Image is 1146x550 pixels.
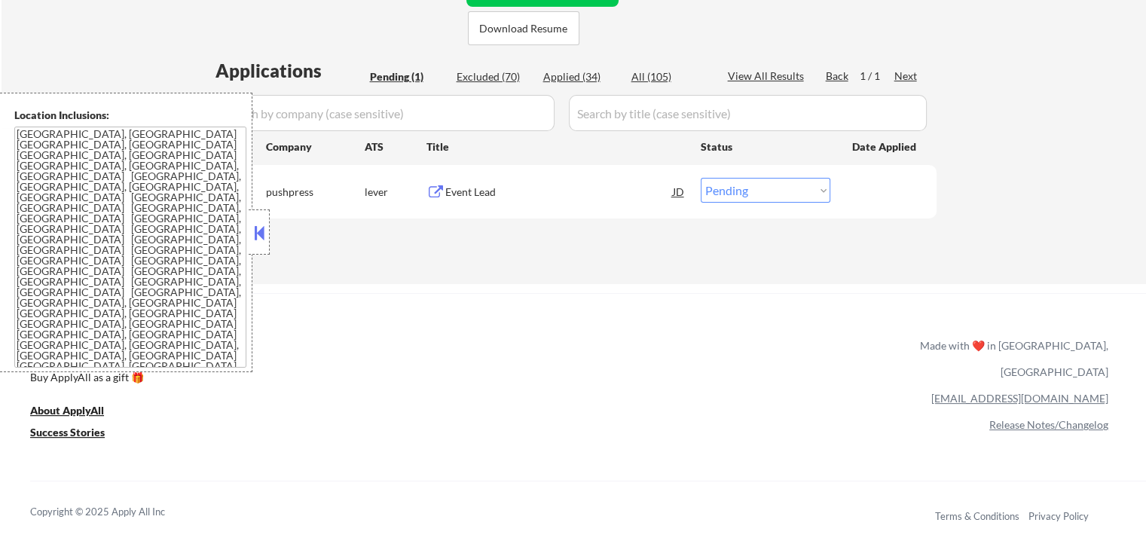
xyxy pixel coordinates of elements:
div: Copyright © 2025 Apply All Inc [30,505,203,520]
div: JD [671,178,686,205]
a: Success Stories [30,424,125,443]
div: Buy ApplyAll as a gift 🎁 [30,372,181,383]
button: Download Resume [468,11,579,45]
div: All (105) [631,69,707,84]
div: Applications [215,62,365,80]
input: Search by company (case sensitive) [215,95,555,131]
div: Pending (1) [370,69,445,84]
input: Search by title (case sensitive) [569,95,927,131]
div: Date Applied [852,139,918,154]
div: Title [426,139,686,154]
a: [EMAIL_ADDRESS][DOMAIN_NAME] [931,392,1108,405]
div: Company [266,139,365,154]
u: Success Stories [30,426,105,438]
div: Made with ❤️ in [GEOGRAPHIC_DATA], [GEOGRAPHIC_DATA] [914,332,1108,385]
div: Next [894,69,918,84]
div: 1 / 1 [860,69,894,84]
div: View All Results [728,69,808,84]
a: Terms & Conditions [935,510,1019,522]
div: Status [701,133,830,160]
div: Event Lead [445,185,673,200]
u: About ApplyAll [30,404,104,417]
a: Release Notes/Changelog [989,418,1108,431]
div: Excluded (70) [457,69,532,84]
div: ATS [365,139,426,154]
div: Applied (34) [543,69,619,84]
div: Location Inclusions: [14,108,246,123]
div: Back [826,69,850,84]
div: pushpress [266,185,365,200]
div: lever [365,185,426,200]
a: Refer & earn free applications 👯‍♀️ [30,353,605,369]
a: Buy ApplyAll as a gift 🎁 [30,369,181,388]
a: Privacy Policy [1028,510,1089,522]
a: About ApplyAll [30,402,125,421]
